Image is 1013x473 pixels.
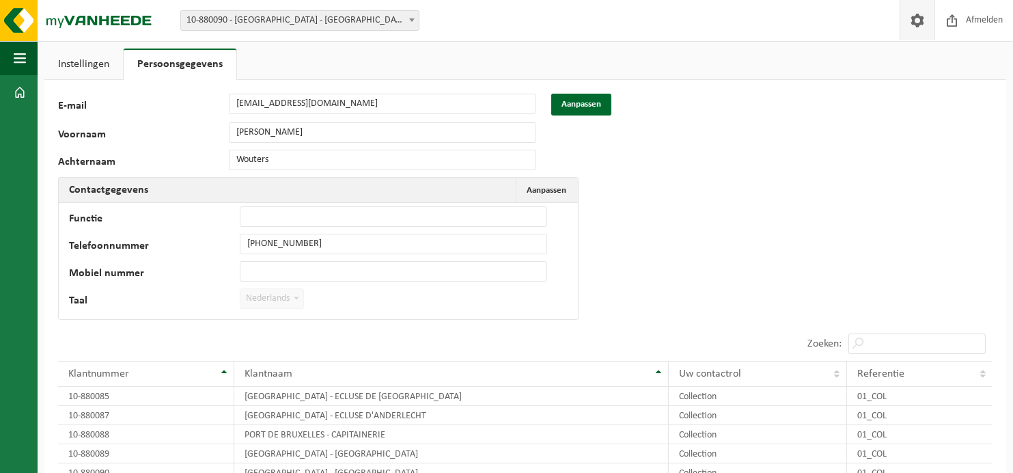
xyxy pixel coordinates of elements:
[234,387,669,406] td: [GEOGRAPHIC_DATA] - ECLUSE DE [GEOGRAPHIC_DATA]
[679,368,741,379] span: Uw contactrol
[69,268,240,282] label: Mobiel nummer
[847,406,993,425] td: 01_COL
[44,49,123,80] a: Instellingen
[847,425,993,444] td: 01_COL
[669,425,848,444] td: Collection
[240,289,303,308] span: Nederlands
[240,288,304,309] span: Nederlands
[527,186,566,195] span: Aanpassen
[669,444,848,463] td: Collection
[516,178,577,202] button: Aanpassen
[68,368,129,379] span: Klantnummer
[669,406,848,425] td: Collection
[58,406,234,425] td: 10-880087
[58,387,234,406] td: 10-880085
[229,94,536,114] input: E-mail
[245,368,292,379] span: Klantnaam
[551,94,611,116] button: Aanpassen
[847,444,993,463] td: 01_COL
[847,387,993,406] td: 01_COL
[69,241,240,254] label: Telefoonnummer
[124,49,236,80] a: Persoonsgegevens
[234,406,669,425] td: [GEOGRAPHIC_DATA] - ECLUSE D'ANDERLECHT
[69,295,240,309] label: Taal
[669,387,848,406] td: Collection
[58,129,229,143] label: Voornaam
[58,157,229,170] label: Achternaam
[59,178,158,202] h2: Contactgegevens
[69,213,240,227] label: Functie
[180,10,419,31] span: 10-880090 - PORT DE BRUXELLES - QUAI DE HEEMBEEK - NEDER-OVER-HEEMBEEK
[58,100,229,116] label: E-mail
[234,425,669,444] td: PORT DE BRUXELLES - CAPITAINERIE
[807,339,842,350] label: Zoeken:
[857,368,904,379] span: Referentie
[181,11,419,30] span: 10-880090 - PORT DE BRUXELLES - QUAI DE HEEMBEEK - NEDER-OVER-HEEMBEEK
[58,444,234,463] td: 10-880089
[234,444,669,463] td: [GEOGRAPHIC_DATA] - [GEOGRAPHIC_DATA]
[58,425,234,444] td: 10-880088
